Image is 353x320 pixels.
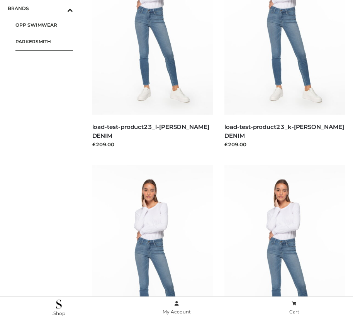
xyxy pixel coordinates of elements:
[224,141,345,148] div: £209.00
[15,20,73,29] span: OPP SWIMWEAR
[163,309,191,315] span: My Account
[92,123,209,139] a: load-test-product23_l-[PERSON_NAME] DENIM
[15,33,73,50] a: PARKERSMITH
[118,299,236,317] a: My Account
[15,37,73,46] span: PARKERSMITH
[15,17,73,33] a: OPP SWIMWEAR
[8,4,73,13] span: BRANDS
[92,141,213,148] div: £209.00
[235,299,353,317] a: Cart
[56,300,62,309] img: .Shop
[289,309,299,315] span: Cart
[224,123,344,139] a: load-test-product23_k-[PERSON_NAME] DENIM
[52,310,65,316] span: .Shop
